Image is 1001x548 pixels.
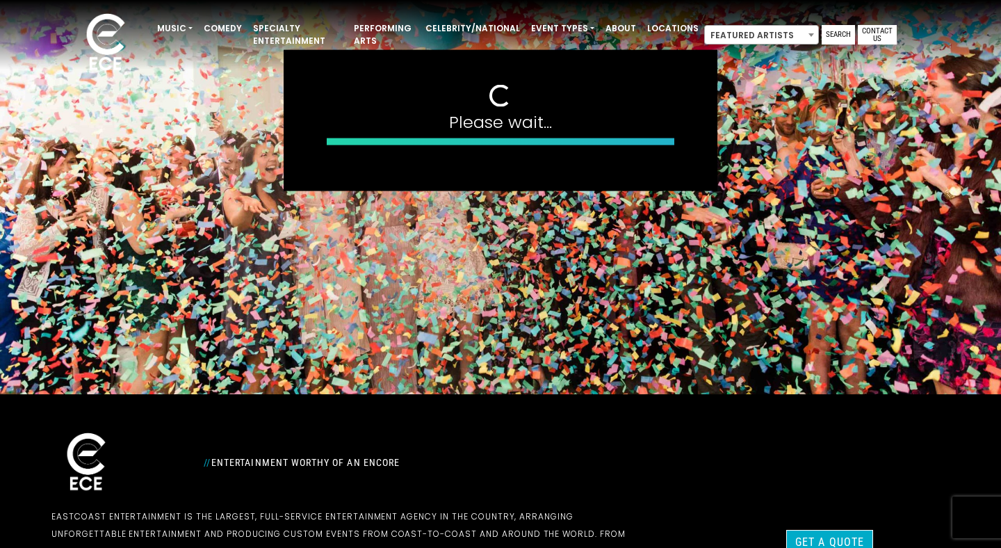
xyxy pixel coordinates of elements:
a: Comedy [198,17,247,40]
a: Locations [642,17,704,40]
a: Event Types [526,17,600,40]
img: ece_new_logo_whitev2-1.png [71,10,140,77]
h4: Please wait... [327,113,674,133]
span: // [204,457,211,468]
a: Search [822,25,855,45]
img: ece_new_logo_whitev2-1.png [51,429,121,497]
span: Featured Artists [705,26,818,45]
a: Performing Arts [348,17,420,53]
a: Celebrity/National [420,17,526,40]
a: Specialty Entertainment [247,17,348,53]
a: Music [152,17,198,40]
span: Featured Artists [704,25,819,45]
a: Contact Us [858,25,897,45]
a: About [600,17,642,40]
div: Entertainment Worthy of an Encore [195,451,653,474]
